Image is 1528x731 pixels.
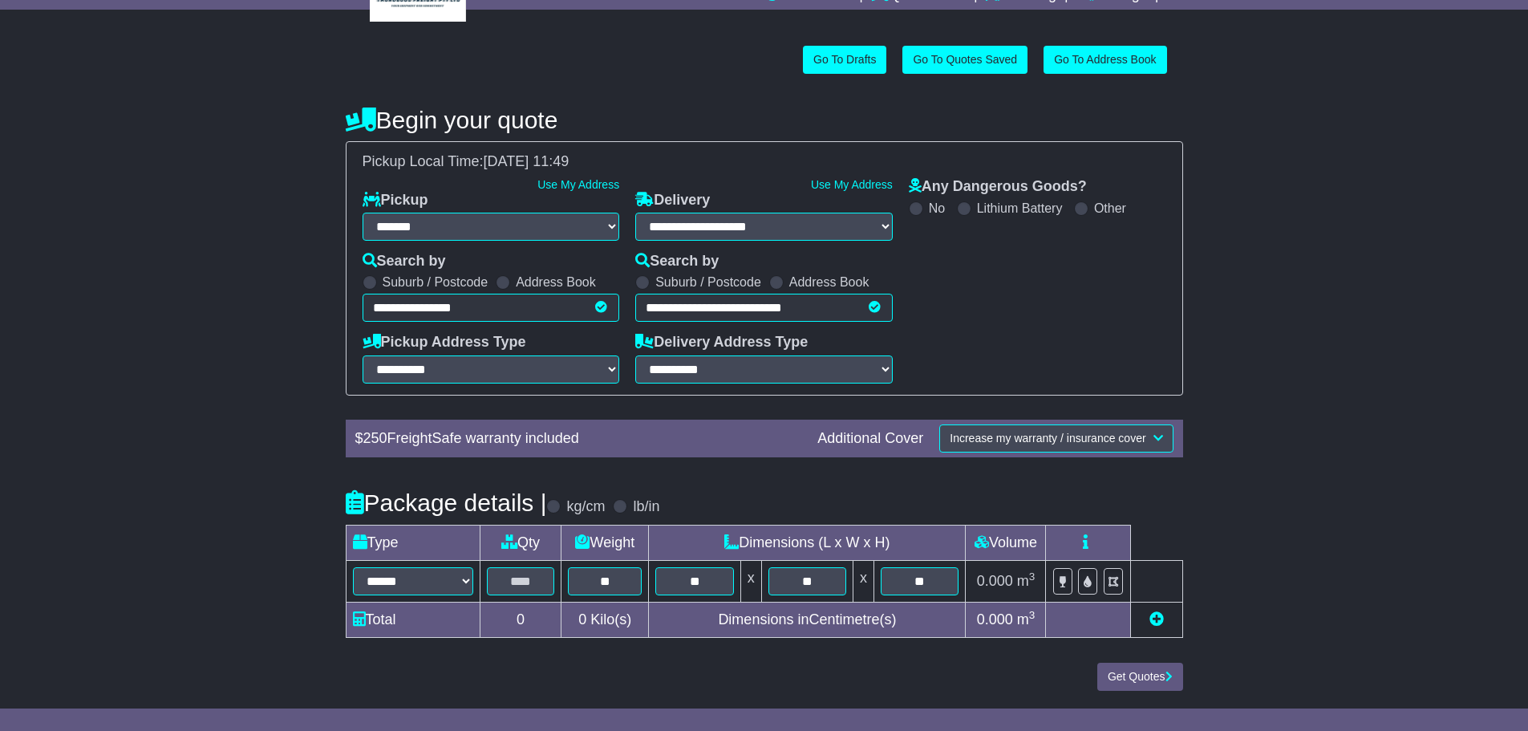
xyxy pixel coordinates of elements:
[1017,611,1036,627] span: m
[480,602,561,637] td: 0
[1029,609,1036,621] sup: 3
[635,192,710,209] label: Delivery
[977,201,1063,216] label: Lithium Battery
[347,430,810,448] div: $ FreightSafe warranty included
[363,334,526,351] label: Pickup Address Type
[655,274,761,290] label: Suburb / Postcode
[939,424,1173,453] button: Increase my warranty / insurance cover
[803,46,886,74] a: Go To Drafts
[355,153,1174,171] div: Pickup Local Time:
[1017,573,1036,589] span: m
[1097,663,1183,691] button: Get Quotes
[561,525,649,560] td: Weight
[809,430,931,448] div: Additional Cover
[977,611,1013,627] span: 0.000
[363,430,387,446] span: 250
[346,489,547,516] h4: Package details |
[649,602,966,637] td: Dimensions in Centimetre(s)
[346,525,480,560] td: Type
[561,602,649,637] td: Kilo(s)
[363,192,428,209] label: Pickup
[635,253,719,270] label: Search by
[649,525,966,560] td: Dimensions (L x W x H)
[853,560,874,602] td: x
[635,334,808,351] label: Delivery Address Type
[1149,611,1164,627] a: Add new item
[740,560,761,602] td: x
[1094,201,1126,216] label: Other
[566,498,605,516] label: kg/cm
[909,178,1087,196] label: Any Dangerous Goods?
[1044,46,1166,74] a: Go To Address Book
[346,107,1183,133] h4: Begin your quote
[789,274,869,290] label: Address Book
[516,274,596,290] label: Address Book
[363,253,446,270] label: Search by
[484,153,569,169] span: [DATE] 11:49
[929,201,945,216] label: No
[811,178,893,191] a: Use My Address
[578,611,586,627] span: 0
[966,525,1046,560] td: Volume
[346,602,480,637] td: Total
[1029,571,1036,583] sup: 3
[902,46,1027,74] a: Go To Quotes Saved
[383,274,488,290] label: Suburb / Postcode
[633,498,659,516] label: lb/in
[950,432,1145,445] span: Increase my warranty / insurance cover
[537,178,619,191] a: Use My Address
[977,573,1013,589] span: 0.000
[480,525,561,560] td: Qty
